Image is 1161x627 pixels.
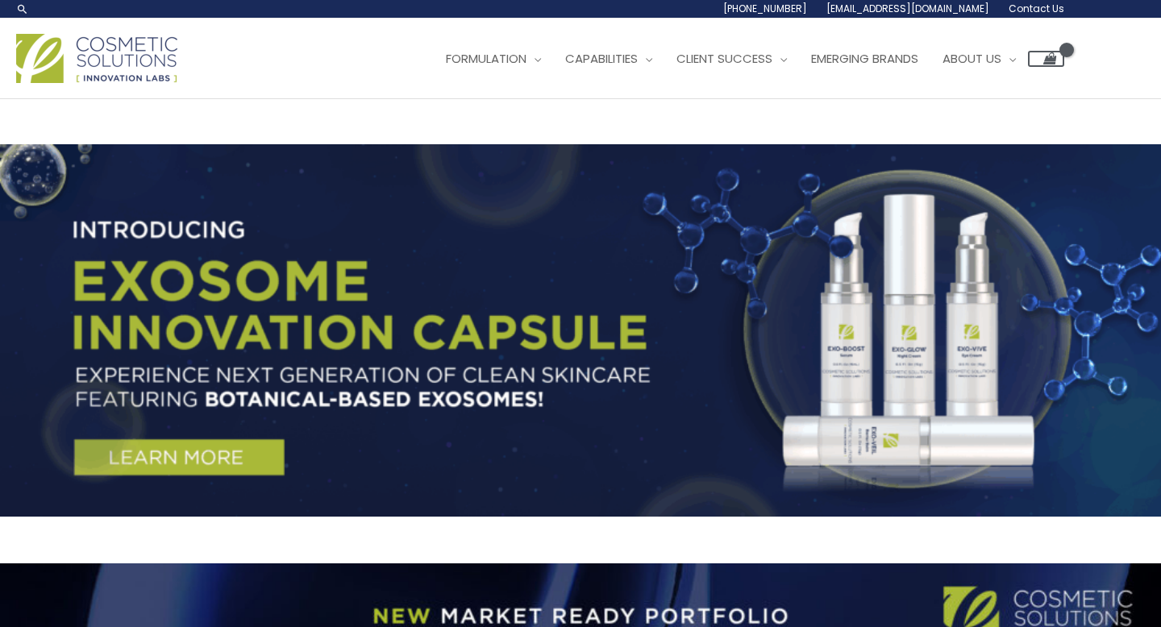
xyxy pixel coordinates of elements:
span: Emerging Brands [811,50,918,67]
a: Emerging Brands [799,35,930,83]
a: Client Success [664,35,799,83]
img: Cosmetic Solutions Logo [16,34,177,83]
nav: Site Navigation [422,35,1064,83]
a: Formulation [434,35,553,83]
span: [PHONE_NUMBER] [723,2,807,15]
span: Formulation [446,50,526,67]
a: About Us [930,35,1028,83]
span: Capabilities [565,50,638,67]
span: Contact Us [1009,2,1064,15]
a: View Shopping Cart, empty [1028,51,1064,67]
span: [EMAIL_ADDRESS][DOMAIN_NAME] [826,2,989,15]
a: Search icon link [16,2,29,15]
a: Capabilities [553,35,664,83]
span: About Us [943,50,1001,67]
span: Client Success [676,50,772,67]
